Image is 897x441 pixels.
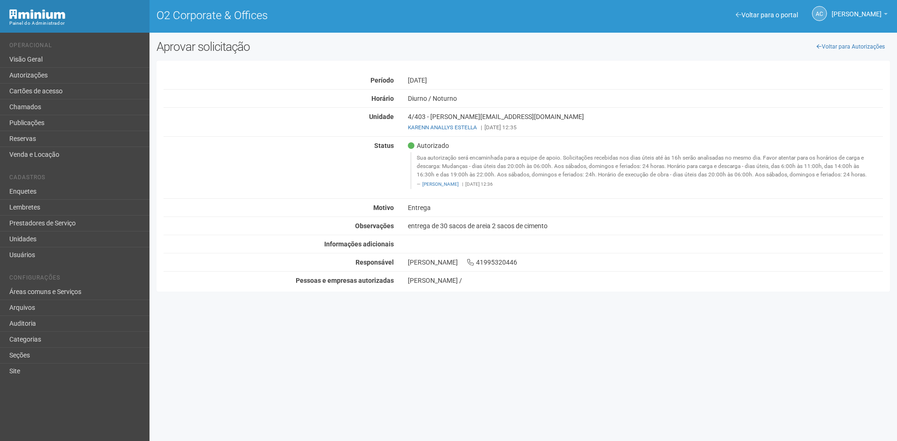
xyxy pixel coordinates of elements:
[157,9,516,21] h1: O2 Corporate & Offices
[408,141,449,150] span: Autorizado
[157,40,516,54] h2: Aprovar solicitação
[401,222,890,230] div: entrega de 30 sacos de areia 2 sacos de cimento
[9,42,142,52] li: Operacional
[296,277,394,284] strong: Pessoas e empresas autorizadas
[408,276,883,285] div: [PERSON_NAME] /
[812,40,890,54] a: Voltar para Autorizações
[355,222,394,230] strong: Observações
[422,182,459,187] a: [PERSON_NAME]
[410,152,883,189] blockquote: Sua autorização será encaminhada para a equipe de apoio. Solicitações recebidas nos dias úteis at...
[370,77,394,84] strong: Período
[401,94,890,103] div: Diurno / Noturno
[373,204,394,211] strong: Motivo
[832,1,882,18] span: Ana Carla de Carvalho Silva
[481,124,482,131] span: |
[812,6,827,21] a: AC
[408,123,883,132] div: [DATE] 12:35
[9,9,65,19] img: Minium
[369,113,394,120] strong: Unidade
[417,181,878,188] footer: [DATE] 12:36
[371,95,394,102] strong: Horário
[9,174,142,184] li: Cadastros
[324,240,394,248] strong: Informações adicionais
[408,124,477,131] a: KARENN ANALLYS ESTELLA
[9,274,142,284] li: Configurações
[356,259,394,266] strong: Responsável
[832,12,888,19] a: [PERSON_NAME]
[736,11,798,19] a: Voltar para o portal
[401,112,890,132] div: 4/403 - [PERSON_NAME][EMAIL_ADDRESS][DOMAIN_NAME]
[401,258,890,266] div: [PERSON_NAME] 41995320446
[374,142,394,149] strong: Status
[401,203,890,212] div: Entrega
[462,182,463,187] span: |
[9,19,142,28] div: Painel do Administrador
[401,76,890,84] div: [DATE]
